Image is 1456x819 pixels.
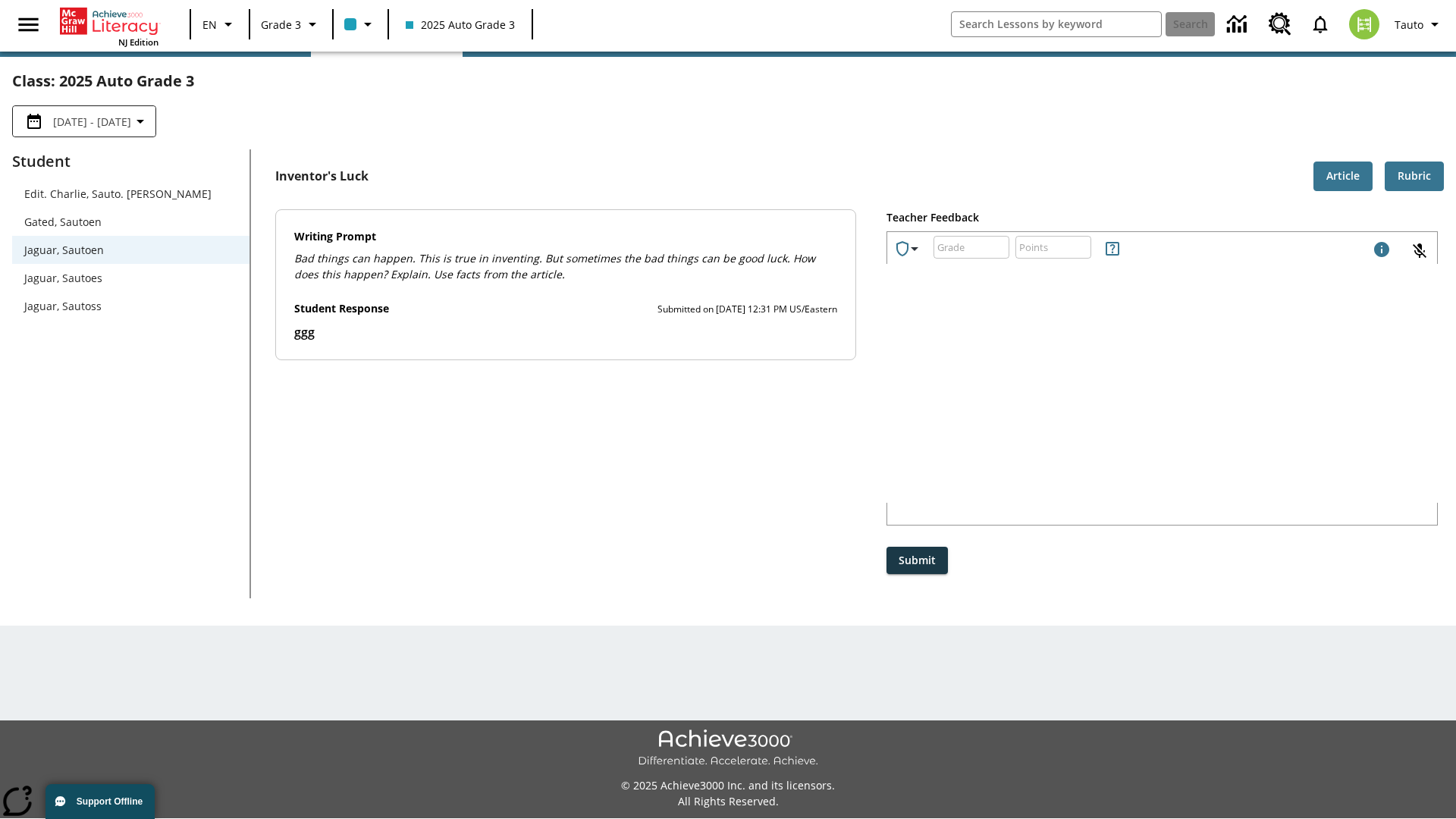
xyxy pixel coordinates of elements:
div: Jaguar, Sautoen [12,236,249,264]
div: Jaguar, Sautoss [12,292,249,320]
p: Student Response [294,323,838,341]
p: Bad things can happen. This is true in inventing. But sometimes the bad things can be good luck. ... [294,250,838,282]
button: Rules for Earning Points and Achievements, Will open in new tab [1097,234,1128,264]
p: Inventor's Luck [275,167,369,185]
svg: Collapse Date Range Filter [131,112,149,130]
input: search field [952,12,1161,36]
p: Student Response [294,300,389,317]
span: Grade 3 [261,17,301,33]
a: Data Center [1218,4,1260,45]
p: Writing Prompt [294,228,838,245]
button: Language: EN, Select a language [196,11,244,38]
span: Jaguar, Sautoen [24,242,237,258]
div: Maximum 1000 characters Press Escape to exit toolbar and use left and right arrow keys to access ... [1373,240,1391,262]
span: EN [202,17,217,33]
button: Article, Will open in new tab [1313,162,1373,191]
button: Achievements [887,234,930,264]
button: Select the date range menu item [19,112,149,130]
a: Notifications [1301,5,1340,44]
div: Grade: Letters, numbers, %, + and - are allowed. [934,236,1009,259]
p: Teacher Feedback [886,209,1438,226]
button: Open side menu [6,2,51,47]
body: Type your response here. [6,12,221,26]
button: Click to activate and allow voice recognition [1401,233,1438,269]
button: Class color is light blue. Change class color [338,11,383,38]
p: Submitted on [DATE] 12:31 PM US/Eastern [657,302,837,317]
p: Student [12,149,249,174]
button: Grade: Grade 3, Select a grade [255,11,328,38]
span: NJ Edition [118,36,158,48]
div: Edit. Charlie, Sauto. [PERSON_NAME] [12,180,249,208]
a: Home [60,6,158,36]
img: Achieve3000 Differentiate Accelerate Achieve [638,730,818,768]
span: Edit. Charlie, Sauto. [PERSON_NAME] [24,186,237,202]
div: Home [60,5,158,48]
div: Jaguar, Sautoes [12,264,249,292]
input: Grade: Letters, numbers, %, + and - are allowed. [934,227,1009,268]
span: Gated, Sautoen [24,214,237,230]
button: Profile/Settings [1389,11,1450,38]
h2: Class : 2025 Auto Grade 3 [12,69,1444,93]
button: Select a new avatar [1340,5,1389,44]
button: Submit [886,547,948,575]
a: Resource Center, Will open in new tab [1260,4,1301,45]
input: Points: Must be equal to or less than 25. [1015,227,1091,268]
p: BioKsQ [6,12,221,26]
p: ggg [294,323,838,341]
img: avatar image [1349,9,1379,39]
div: Gated, Sautoen [12,208,249,236]
div: Points: Must be equal to or less than 25. [1015,236,1091,259]
span: Jaguar, Sautoss [24,298,237,314]
span: Tauto [1395,17,1423,33]
span: Jaguar, Sautoes [24,270,237,286]
span: [DATE] - [DATE] [53,114,131,130]
span: 2025 Auto Grade 3 [406,17,515,33]
span: Support Offline [77,796,143,807]
button: Support Offline [45,784,155,819]
button: Rubric, Will open in new tab [1385,162,1444,191]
